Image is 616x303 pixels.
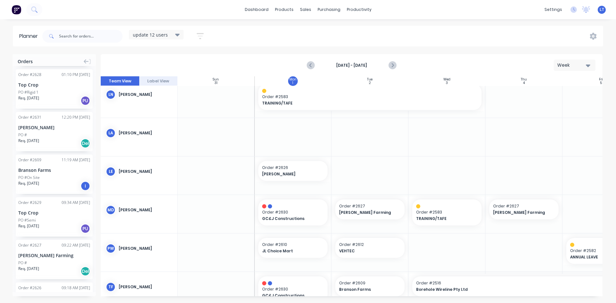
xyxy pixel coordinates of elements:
[18,132,27,138] div: PO #
[213,78,219,81] div: Sun
[81,266,90,276] div: Del
[62,114,90,120] div: 12:20 PM [DATE]
[62,72,90,78] div: 01:10 PM [DATE]
[139,76,178,86] button: Label View
[62,285,90,291] div: 09:18 AM [DATE]
[81,96,90,105] div: PU
[119,92,172,97] div: [PERSON_NAME]
[242,5,272,14] a: dashboard
[18,223,39,229] span: Req. [DATE]
[554,60,595,71] button: Week
[81,139,90,148] div: Del
[18,138,39,144] span: Req. [DATE]
[369,81,371,85] div: 2
[119,169,172,174] div: [PERSON_NAME]
[62,242,90,248] div: 09:22 AM [DATE]
[339,210,395,215] span: [PERSON_NAME] Farming
[443,78,450,81] div: Wed
[18,124,90,131] div: [PERSON_NAME]
[367,78,372,81] div: Tue
[18,200,41,206] div: Order # 2629
[18,81,90,88] div: Top Crop
[521,78,527,81] div: Thu
[262,171,318,177] span: [PERSON_NAME]
[289,78,296,81] div: Mon
[106,128,116,138] div: LA
[18,58,33,65] span: Orders
[19,32,41,40] div: Planner
[262,248,318,254] span: JL Choice Mart
[18,89,38,95] div: PO #Rigid 1
[101,76,139,86] button: Team View
[18,181,39,186] span: Req. [DATE]
[106,90,116,99] div: LN
[339,280,401,286] span: Order # 2609
[314,5,344,14] div: purchasing
[18,95,39,101] span: Req. [DATE]
[292,81,293,85] div: 1
[18,167,90,173] div: Branson Farms
[214,81,218,85] div: 31
[18,209,90,216] div: Top Crop
[18,285,41,291] div: Order # 2626
[339,203,401,209] span: Order # 2627
[262,242,324,248] span: Order # 2610
[106,244,116,253] div: PW
[446,81,448,85] div: 3
[262,100,456,106] span: TRAINING/TAFE
[320,63,384,68] strong: [DATE] - [DATE]
[18,217,36,223] div: PO #Semi
[62,157,90,163] div: 11:19 AM [DATE]
[262,293,318,299] span: GC&J Constructions
[18,252,90,259] div: [PERSON_NAME] Farming
[119,284,172,290] div: [PERSON_NAME]
[18,175,40,181] div: PO #On Site
[600,81,602,85] div: 5
[12,5,21,14] img: Factory
[262,209,324,215] span: Order # 2630
[600,7,604,13] span: LT
[599,78,603,81] div: Fri
[18,72,41,78] div: Order # 2628
[339,242,401,248] span: Order # 2612
[106,167,116,176] div: LE
[297,5,314,14] div: sales
[119,246,172,251] div: [PERSON_NAME]
[18,266,39,272] span: Req. [DATE]
[523,81,525,85] div: 4
[62,200,90,206] div: 09:34 AM [DATE]
[119,130,172,136] div: [PERSON_NAME]
[493,203,555,209] span: Order # 2627
[262,286,324,292] span: Order # 2630
[344,5,375,14] div: productivity
[493,210,549,215] span: [PERSON_NAME] Farming
[106,205,116,215] div: MD
[81,181,90,191] div: I
[557,62,587,69] div: Week
[262,94,478,100] span: Order # 2583
[133,31,168,38] span: update 12 users
[416,216,472,222] span: TRAINING/TAFE
[416,209,478,215] span: Order # 2583
[339,248,395,254] span: VEHTEC
[272,5,297,14] div: products
[59,30,123,43] input: Search for orders...
[119,207,172,213] div: [PERSON_NAME]
[541,5,565,14] div: settings
[18,157,41,163] div: Order # 2609
[262,165,324,171] span: Order # 2626
[262,216,318,222] span: GC&J Constructions
[18,114,41,120] div: Order # 2631
[81,224,90,233] div: PU
[339,287,395,292] span: Branson Farms
[106,282,116,292] div: TF
[18,260,27,266] div: PO #
[416,287,610,292] span: Borehole Wireline Pty Ltd
[18,242,41,248] div: Order # 2627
